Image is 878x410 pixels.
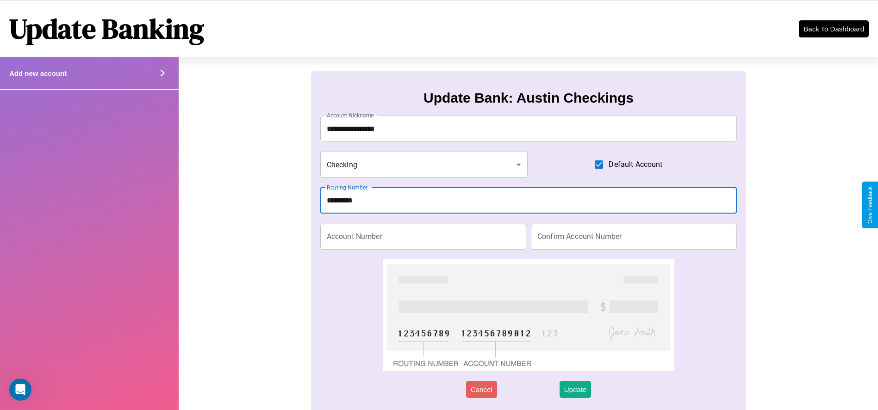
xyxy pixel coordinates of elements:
button: Update [560,381,591,398]
img: check [383,259,675,371]
iframe: Intercom live chat [9,379,31,401]
h4: Add new account [9,69,67,77]
button: Cancel [466,381,497,398]
div: Checking [320,152,528,177]
button: Back To Dashboard [799,20,869,37]
label: Account Nickname [327,111,374,119]
div: Give Feedback [867,186,873,224]
h3: Update Bank: Austin Checkings [423,90,634,106]
span: Default Account [609,159,662,170]
h1: Update Banking [9,10,204,48]
label: Routing Number [327,184,367,191]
